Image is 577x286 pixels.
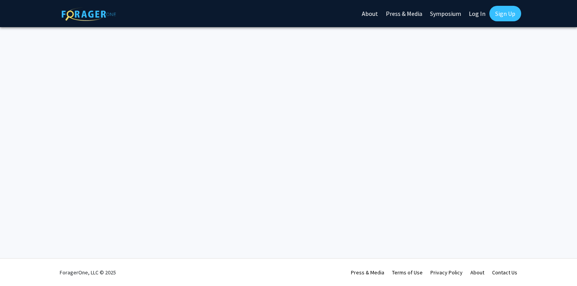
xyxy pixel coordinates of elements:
a: Contact Us [492,269,517,276]
a: Press & Media [351,269,384,276]
div: ForagerOne, LLC © 2025 [60,259,116,286]
a: Sign Up [489,6,521,21]
a: Privacy Policy [430,269,463,276]
a: Terms of Use [392,269,423,276]
img: ForagerOne Logo [62,7,116,21]
a: About [470,269,484,276]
